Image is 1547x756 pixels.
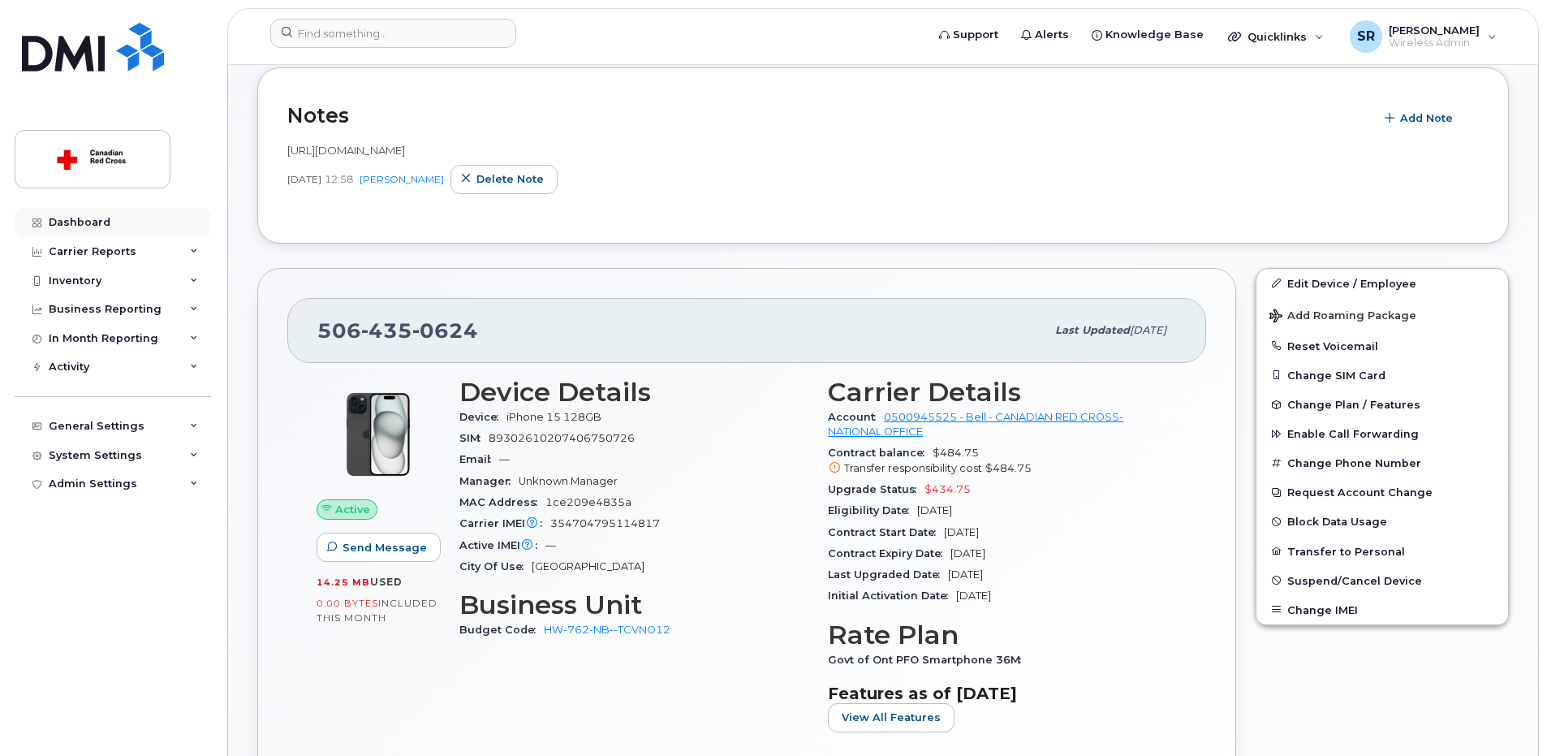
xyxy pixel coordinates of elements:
button: Transfer to Personal [1256,537,1508,566]
span: Alerts [1035,27,1069,43]
span: $484.75 [828,447,1177,476]
input: Find something... [270,19,516,48]
a: [PERSON_NAME] [360,173,444,185]
span: Initial Activation Date [828,590,956,602]
span: Knowledge Base [1105,27,1204,43]
span: Contract balance [828,447,933,459]
span: Upgrade Status [828,483,924,495]
span: Device [459,411,506,423]
span: Add Note [1400,110,1453,126]
a: HW-762-NB--TCVNO12 [544,624,670,636]
span: Enable Call Forwarding [1287,428,1419,440]
span: Manager [459,475,519,487]
span: View All Features [842,710,941,725]
h3: Features as of [DATE] [828,684,1177,703]
span: [DATE] [950,547,985,559]
div: Shaun Rockett [1338,20,1508,53]
span: SR [1357,27,1375,46]
span: Eligibility Date [828,504,917,516]
span: 506 [317,318,478,343]
span: Unknown Manager [519,475,618,487]
button: Reset Voicemail [1256,331,1508,361]
span: City Of Use [459,560,532,572]
a: Knowledge Base [1080,19,1215,51]
span: 12:58 [325,172,353,186]
span: included this month [317,597,437,624]
button: View All Features [828,703,954,732]
span: SIM [459,432,489,444]
span: Govt of Ont PFO Smartphone 36M [828,654,1029,666]
span: Suspend/Cancel Device [1287,574,1422,586]
span: MAC Address [459,496,545,508]
span: Add Roaming Package [1269,309,1416,325]
span: Transfer responsibility cost [844,462,982,474]
button: Send Message [317,533,441,562]
a: Support [928,19,1010,51]
button: Change IMEI [1256,595,1508,624]
span: 0624 [412,318,478,343]
button: Block Data Usage [1256,507,1508,536]
span: [DATE] [956,590,991,602]
span: [DATE] [287,172,321,186]
span: — [499,453,510,465]
span: 435 [361,318,412,343]
span: [PERSON_NAME] [1389,24,1480,37]
span: [GEOGRAPHIC_DATA] [532,560,644,572]
button: Request Account Change [1256,477,1508,507]
span: [DATE] [917,504,952,516]
span: Wireless Admin [1389,37,1480,50]
span: Last updated [1055,324,1130,336]
span: 89302610207406750726 [489,432,635,444]
span: Last Upgraded Date [828,568,948,581]
h3: Business Unit [459,590,808,620]
button: Change Plan / Features [1256,390,1508,419]
button: Add Roaming Package [1256,298,1508,331]
span: 14.25 MB [317,577,370,588]
img: iPhone_15_Black.png [330,386,427,483]
a: Alerts [1010,19,1080,51]
span: 0.00 Bytes [317,598,378,609]
h2: Notes [287,103,1366,127]
div: Quicklinks [1217,20,1335,53]
span: Quicklinks [1248,30,1307,43]
span: — [545,539,556,551]
span: [URL][DOMAIN_NAME] [287,144,405,157]
button: Change Phone Number [1256,448,1508,477]
span: [DATE] [1130,324,1166,336]
span: iPhone 15 128GB [506,411,601,423]
h3: Rate Plan [828,620,1177,650]
span: $434.75 [924,483,971,495]
a: 0500945525 - Bell - CANADIAN RED CROSS- NATIONAL OFFICE [828,411,1123,438]
a: Edit Device / Employee [1256,269,1508,298]
span: Delete note [476,171,544,187]
span: Account [828,411,884,423]
button: Suspend/Cancel Device [1256,566,1508,595]
span: $484.75 [985,462,1032,474]
span: 1ce209e4835a [545,496,631,508]
span: [DATE] [948,568,983,581]
span: Active [335,502,370,517]
h3: Device Details [459,378,808,407]
span: Email [459,453,499,465]
span: Support [953,27,998,43]
span: Active IMEI [459,539,545,551]
h3: Carrier Details [828,378,1177,407]
button: Enable Call Forwarding [1256,419,1508,448]
span: used [370,576,403,588]
span: Send Message [343,540,427,555]
span: [DATE] [944,526,979,538]
span: Contract Start Date [828,526,944,538]
span: Carrier IMEI [459,517,550,529]
button: Add Note [1374,104,1467,133]
span: Change Plan / Features [1287,399,1420,411]
span: Contract Expiry Date [828,547,950,559]
span: 354704795114817 [550,517,660,529]
span: Budget Code [459,624,544,636]
button: Change SIM Card [1256,361,1508,390]
button: Delete note [450,165,558,194]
